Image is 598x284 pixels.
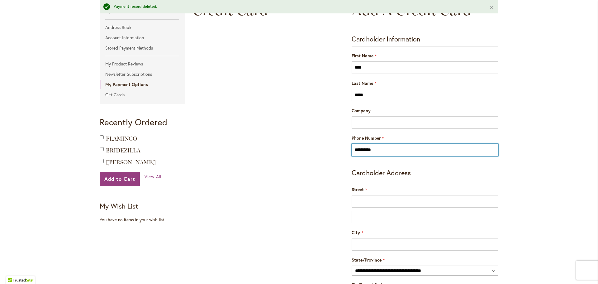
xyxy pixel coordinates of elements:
a: Account Information [100,33,185,42]
a: View All [145,174,162,180]
span: View All [145,174,162,180]
strong: My Payment Options [100,80,185,89]
h2: Credit Card [192,2,339,17]
span: Street [352,186,364,192]
a: Newsletter Subscriptions [100,70,185,79]
span: State/Province [352,257,382,263]
button: Add to Cart [100,172,140,186]
a: Stored Payment Methods [100,43,185,53]
span: Cardholder Information [352,34,420,43]
span: Add to Cart [104,176,135,182]
span: Company [352,108,371,113]
a: FLAMINGO [106,135,137,142]
iframe: Launch Accessibility Center [5,262,22,279]
span: Cardholder Address [352,168,411,177]
strong: My Wish List [100,201,138,210]
a: My Product Reviews [100,59,185,69]
h2: Add A Credit Card [352,2,498,17]
div: Payment record deleted. [114,4,480,10]
span: City [352,229,360,235]
a: BRIDEZILLA [106,147,140,154]
a: [PERSON_NAME] [106,159,156,166]
a: Address Book [100,23,185,32]
div: You have no items in your wish list. [100,217,188,223]
span: First Name [352,53,373,59]
span: Last Name [352,80,373,86]
a: Gift Cards [100,90,185,99]
strong: Recently Ordered [100,116,167,128]
span: Phone Number [352,135,381,141]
